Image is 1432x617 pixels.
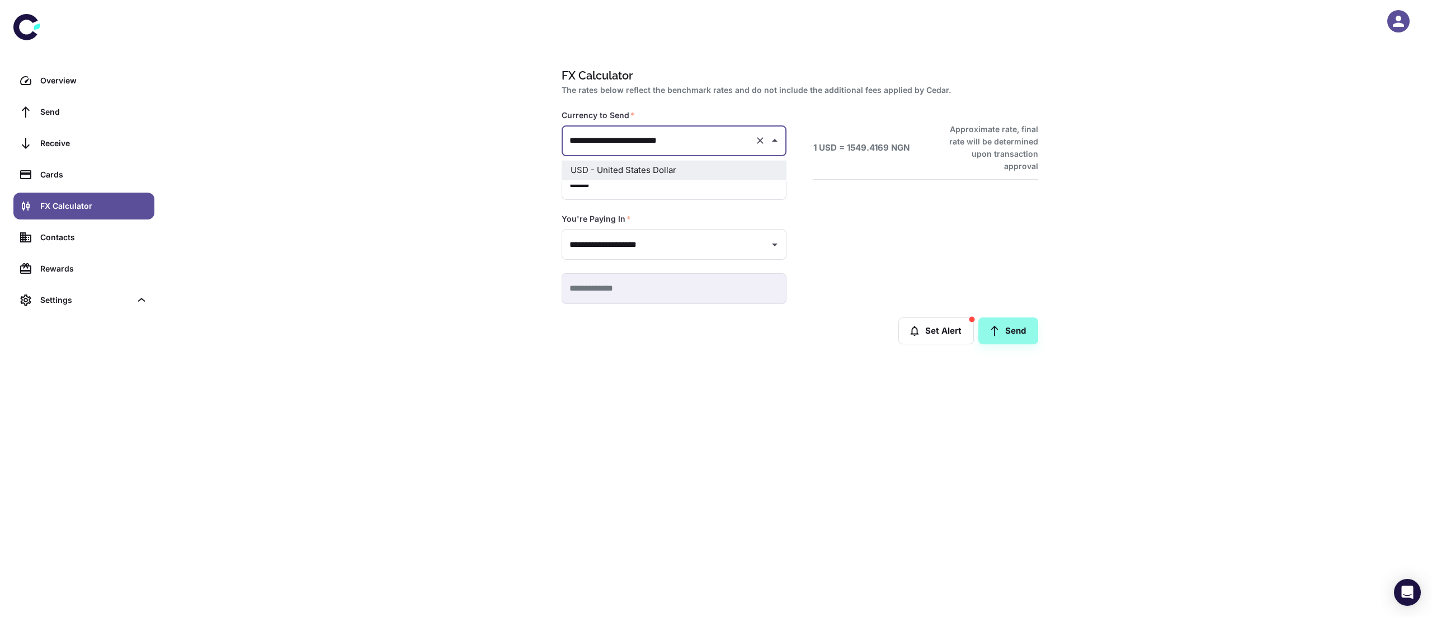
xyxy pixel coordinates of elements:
[562,161,786,180] li: USD - United States Dollar
[13,193,154,219] a: FX Calculator
[40,74,148,87] div: Overview
[40,294,131,306] div: Settings
[752,133,768,148] button: Clear
[13,287,154,314] div: Settings
[40,137,148,149] div: Receive
[40,200,148,212] div: FX Calculator
[1394,579,1421,606] div: Open Intercom Messenger
[40,263,148,275] div: Rewards
[562,213,631,225] label: You're Paying In
[562,110,635,121] label: Currency to Send
[13,130,154,157] a: Receive
[13,99,154,125] a: Send
[13,67,154,94] a: Overview
[562,67,1034,84] h1: FX Calculator
[13,161,154,188] a: Cards
[767,237,783,253] button: Open
[813,142,910,155] h6: 1 USD = 1549.4169 NGN
[13,255,154,282] a: Rewards
[937,123,1038,172] h6: Approximate rate, final rate will be determined upon transaction approval
[40,169,148,181] div: Cards
[767,133,783,148] button: Close
[978,317,1038,344] a: Send
[40,231,148,244] div: Contacts
[40,106,148,118] div: Send
[13,224,154,251] a: Contacts
[898,317,974,344] button: Set Alert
